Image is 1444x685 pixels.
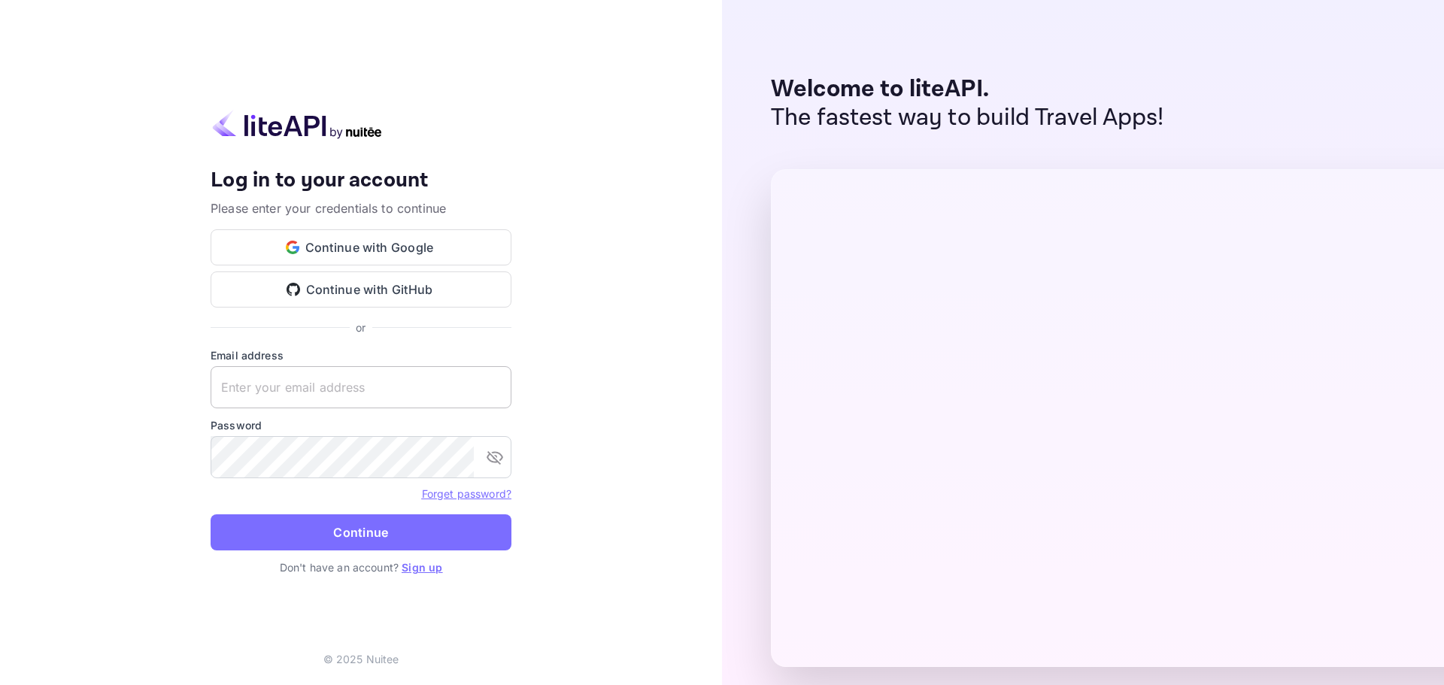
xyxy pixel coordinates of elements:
button: toggle password visibility [480,442,510,472]
a: Sign up [402,561,442,574]
label: Email address [211,347,511,363]
a: Forget password? [422,487,511,500]
p: © 2025 Nuitee [323,651,399,667]
p: Don't have an account? [211,559,511,575]
img: liteapi [211,110,384,139]
button: Continue with GitHub [211,271,511,308]
p: Welcome to liteAPI. [771,75,1164,104]
p: The fastest way to build Travel Apps! [771,104,1164,132]
p: or [356,320,366,335]
input: Enter your email address [211,366,511,408]
p: Please enter your credentials to continue [211,199,511,217]
button: Continue with Google [211,229,511,265]
button: Continue [211,514,511,550]
a: Forget password? [422,486,511,501]
h4: Log in to your account [211,168,511,194]
label: Password [211,417,511,433]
